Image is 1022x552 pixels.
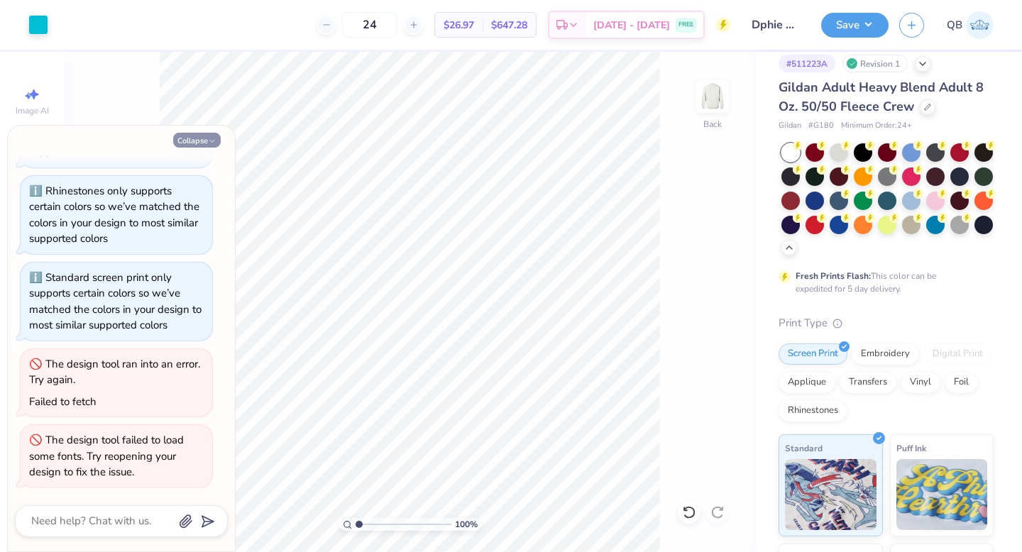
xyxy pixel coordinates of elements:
span: QB [947,17,962,33]
img: Puff Ink [896,459,988,530]
div: # 511223A [779,55,835,72]
span: Gildan Adult Heavy Blend Adult 8 Oz. 50/50 Fleece Crew [779,79,984,115]
span: Puff Ink [896,441,926,456]
strong: Fresh Prints Flash: [796,270,871,282]
button: Save [821,13,889,38]
span: Minimum Order: 24 + [841,120,912,132]
input: Untitled Design [741,11,811,39]
div: The design tool failed to load some fonts. Try reopening your design to fix the issue. [29,433,184,479]
span: FREE [678,20,693,30]
div: Transfers [840,372,896,393]
div: Standard screen print only supports certain colors so we’ve matched the colors in your design to ... [29,270,202,333]
span: [DATE] - [DATE] [593,18,670,33]
span: Gildan [779,120,801,132]
div: The design tool ran into an error. Try again. [29,357,200,387]
div: Foil [945,372,978,393]
div: Rhinestones [779,400,847,421]
img: Standard [785,459,877,530]
input: – – [342,12,397,38]
div: Embroidery [852,343,919,365]
span: $647.28 [491,18,527,33]
div: Back [703,118,722,131]
div: Print Type [779,315,994,331]
div: Vinyl [901,372,940,393]
a: QB [947,11,994,39]
div: Rhinestones only supports certain colors so we’ve matched the colors in your design to most simil... [29,184,199,246]
div: Failed to fetch [29,394,97,409]
span: 100 % [455,518,478,531]
img: Quinn Brown [966,11,994,39]
img: Back [698,82,727,111]
div: Screen Print [779,343,847,365]
div: Applique [779,372,835,393]
div: This color can be expedited for 5 day delivery. [796,270,970,295]
span: Image AI [16,105,49,116]
span: $26.97 [444,18,474,33]
span: # G180 [808,120,834,132]
button: Collapse [173,133,221,148]
div: Revision 1 [842,55,908,72]
span: Standard [785,441,823,456]
div: Digital Print [923,343,992,365]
